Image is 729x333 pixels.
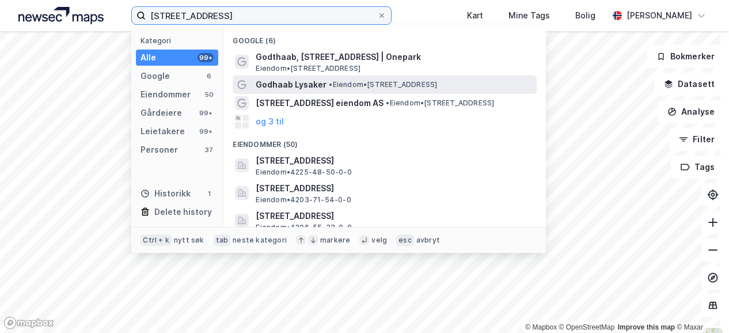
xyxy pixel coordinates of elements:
div: 99+ [198,108,214,118]
span: Eiendom • [STREET_ADDRESS] [386,99,494,108]
button: Analyse [658,100,724,123]
img: logo.a4113a55bc3d86da70a041830d287a7e.svg [18,7,104,24]
span: [STREET_ADDRESS] eiendom AS [256,96,384,110]
div: velg [371,236,387,245]
span: Eiendom • [STREET_ADDRESS] [329,80,437,89]
div: 1 [204,189,214,198]
a: Improve this map [618,323,675,331]
div: neste kategori [233,236,287,245]
span: [STREET_ADDRESS] [256,154,532,168]
div: Eiendommer [141,88,191,101]
div: Eiendommer (50) [223,131,546,152]
div: 6 [204,71,214,81]
div: markere [320,236,350,245]
span: Eiendom • 4203-71-54-0-0 [256,195,351,205]
div: 99+ [198,53,214,62]
div: Bolig [575,9,595,22]
span: Godhaab Lysaker [256,78,326,92]
div: 37 [204,145,214,154]
div: Google (6) [223,27,546,48]
div: Kontrollprogram for chat [671,278,729,333]
span: [STREET_ADDRESS] [256,181,532,195]
div: Mine Tags [508,9,550,22]
div: Kategori [141,36,218,45]
a: Mapbox [525,323,557,331]
span: Eiendom • 4225-48-50-0-0 [256,168,351,177]
span: Eiendom • [STREET_ADDRESS] [256,64,360,73]
div: tab [214,234,231,246]
div: avbryt [416,236,440,245]
a: Mapbox homepage [3,316,54,330]
span: Eiendom • 4206-55-33-0-0 [256,223,351,232]
iframe: Chat Widget [671,278,729,333]
div: Alle [141,51,156,65]
button: og 3 til [256,115,284,128]
div: Leietakere [141,124,185,138]
div: nytt søk [174,236,204,245]
div: 50 [204,90,214,99]
div: Google [141,69,170,83]
div: Gårdeiere [141,106,182,120]
div: Personer [141,143,178,157]
div: [PERSON_NAME] [627,9,692,22]
div: Kart [467,9,483,22]
div: Historikk [141,187,191,200]
span: • [329,80,332,89]
button: Bokmerker [647,45,724,68]
span: Godthaab, [STREET_ADDRESS] | Onepark [256,50,532,64]
button: Filter [669,128,724,151]
button: Tags [671,156,724,179]
div: esc [396,234,414,246]
span: [STREET_ADDRESS] [256,209,532,223]
div: 99+ [198,127,214,136]
span: • [386,99,389,107]
input: Søk på adresse, matrikkel, gårdeiere, leietakere eller personer [146,7,377,24]
div: Delete history [154,205,212,219]
a: OpenStreetMap [559,323,615,331]
button: Datasett [654,73,724,96]
div: Ctrl + k [141,234,172,246]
